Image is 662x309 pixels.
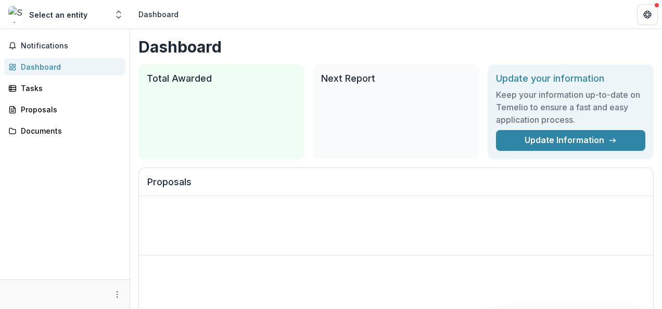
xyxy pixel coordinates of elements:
[147,176,645,196] h2: Proposals
[138,9,179,20] div: Dashboard
[496,130,645,151] a: Update Information
[134,7,183,22] nav: breadcrumb
[21,104,117,115] div: Proposals
[496,88,645,126] h3: Keep your information up-to-date on Temelio to ensure a fast and easy application process.
[29,9,87,20] div: Select an entity
[111,4,126,25] button: Open entity switcher
[111,288,123,301] button: More
[4,101,125,118] a: Proposals
[147,73,296,84] h2: Total Awarded
[138,37,654,56] h1: Dashboard
[21,61,117,72] div: Dashboard
[21,42,121,50] span: Notifications
[321,73,470,84] h2: Next Report
[4,80,125,97] a: Tasks
[4,58,125,75] a: Dashboard
[4,37,125,54] button: Notifications
[21,83,117,94] div: Tasks
[4,122,125,139] a: Documents
[8,6,25,23] img: Select an entity
[637,4,658,25] button: Get Help
[21,125,117,136] div: Documents
[496,73,645,84] h2: Update your information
